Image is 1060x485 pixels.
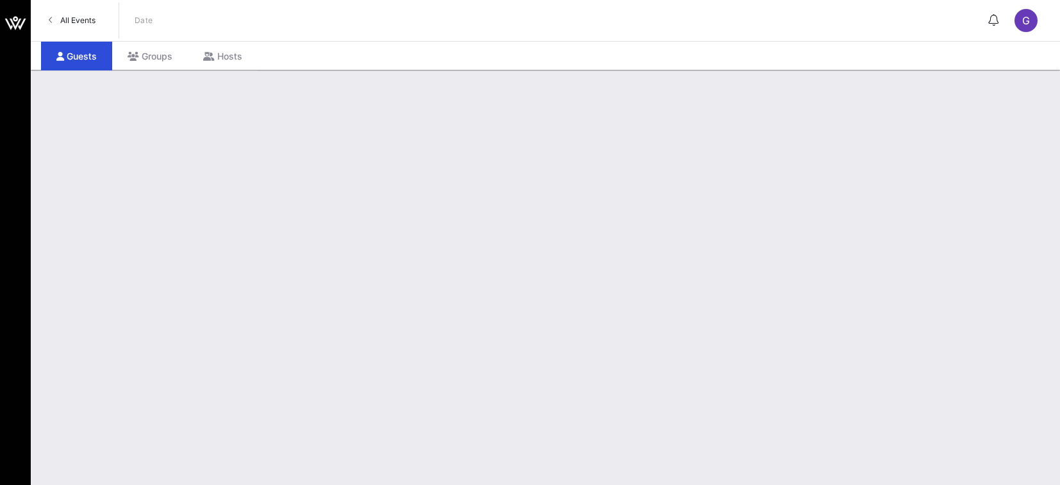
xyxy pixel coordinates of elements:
span: G [1022,14,1030,27]
a: All Events [41,10,103,31]
p: Date [135,14,153,27]
div: Guests [41,42,112,70]
div: Groups [112,42,188,70]
div: G [1014,9,1038,32]
div: Hosts [188,42,258,70]
span: All Events [60,15,95,25]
